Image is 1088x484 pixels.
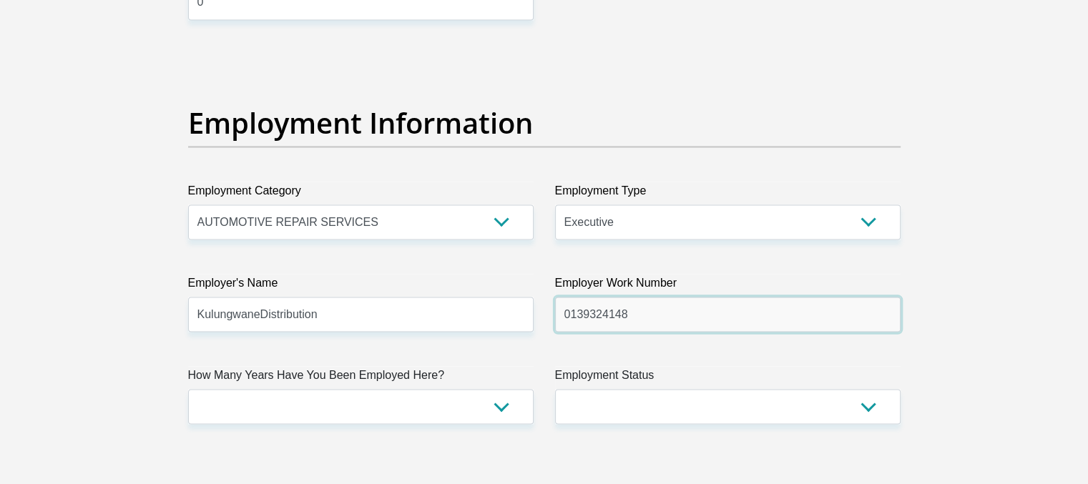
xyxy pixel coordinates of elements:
label: Employer's Name [188,274,534,297]
input: Employer Work Number [555,297,901,332]
label: How Many Years Have You Been Employed Here? [188,366,534,389]
label: Employment Status [555,366,901,389]
h2: Employment Information [188,106,901,140]
label: Employment Type [555,182,901,204]
label: Employment Category [188,182,534,204]
label: Employer Work Number [555,274,901,297]
input: Employer's Name [188,297,534,332]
